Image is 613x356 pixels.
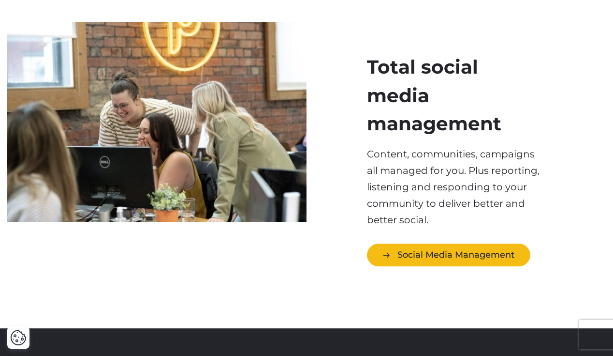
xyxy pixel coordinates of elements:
[367,244,530,266] a: Social Media Management
[10,329,27,346] button: Cookie Settings
[10,329,27,346] img: Revisit consent button
[367,148,540,226] span: Content, communities, campaigns all managed for you. Plus reporting, listening and responding to ...
[7,22,306,222] img: Social Team
[367,53,545,138] h2: Total social media management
